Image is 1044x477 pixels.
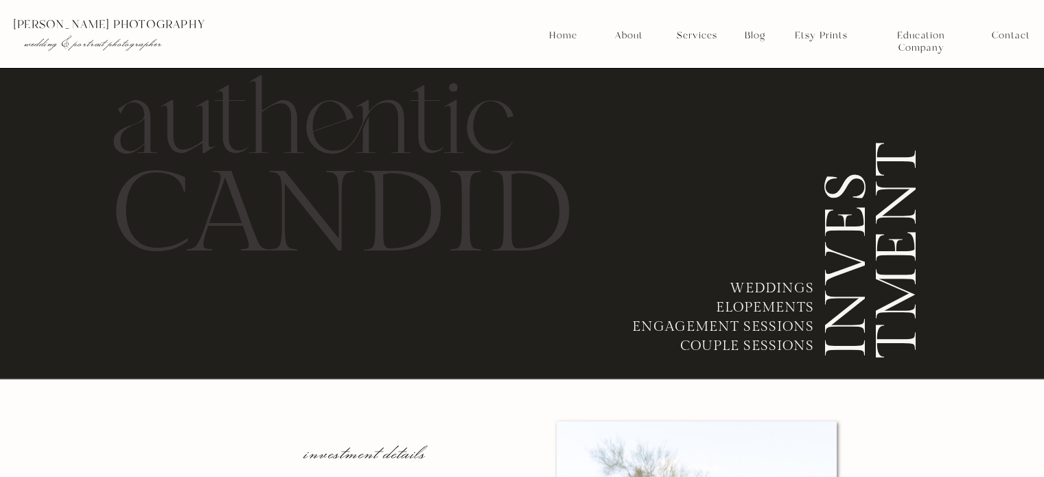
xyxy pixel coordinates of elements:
[671,30,722,42] a: Services
[992,30,1030,42] a: Contact
[874,30,968,42] a: Education Company
[111,40,723,164] p: AUTHENTIC
[611,30,646,42] a: About
[601,279,814,352] p: WEDDINGS ELOPEMENTS ENGAGEMENT SESSIONS COUPLE SESSIONS
[111,154,722,281] p: CANDID
[548,30,578,42] a: Home
[740,30,770,42] a: Blog
[789,30,852,42] a: Etsy Prints
[24,36,279,50] p: wedding & portrait photographer
[822,78,925,359] h3: INVES TMENT
[13,19,308,31] p: [PERSON_NAME] photography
